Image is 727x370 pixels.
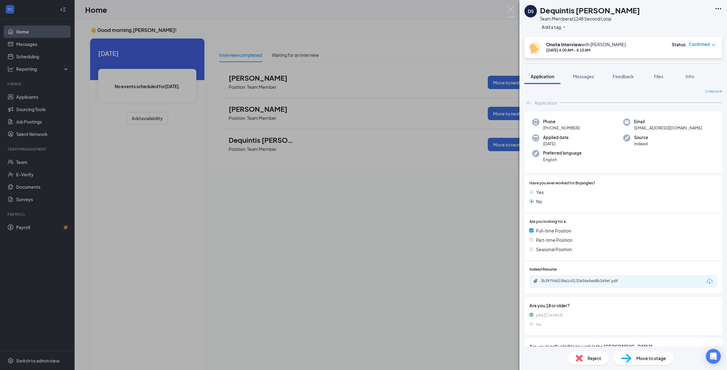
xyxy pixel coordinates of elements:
[536,189,544,196] span: Yes
[533,278,634,284] a: Paperclip3b397fdd158a1c0132e36e5e68b369ef.pdf
[531,74,554,79] span: Application
[636,355,666,362] span: Move to stage
[536,227,571,234] span: Full-time Position
[541,278,628,283] div: 3b397fdd158a1c0132e36e5e68b369ef.pdf
[533,278,538,283] svg: Paperclip
[543,141,569,147] span: [DATE]
[540,5,640,16] h1: Dequintis [PERSON_NAME]
[543,119,580,125] span: Phone
[540,16,640,22] div: Team Member at 1248 Second Loop
[536,237,573,243] span: Part-time Position
[529,267,557,273] span: Indeed Resume
[536,311,563,318] span: yes (Correct)
[634,119,702,125] span: Email
[711,43,716,47] span: down
[706,349,721,364] div: Open Intercom Messenger
[536,198,542,205] span: No
[529,219,567,225] span: Are you looking for a:
[654,74,663,79] span: Files
[528,8,534,14] div: DS
[634,125,702,131] span: [EMAIL_ADDRESS][DOMAIN_NAME]
[540,24,568,30] button: PlusAdd a tag
[546,47,626,53] div: [DATE] 4:00 AM - 4:15 AM
[689,41,710,47] span: Confirmed
[573,74,594,79] span: Messages
[543,156,582,163] span: English
[536,246,572,253] span: Seasonal Position
[546,42,581,47] b: Onsite Interview
[529,180,595,186] span: Have you ever worked for Bojangles?
[705,89,722,94] span: Collapse all
[543,134,569,141] span: Applied date
[588,355,601,362] span: Reject
[536,321,541,327] span: no
[613,74,634,79] span: Feedback
[524,99,532,106] svg: ChevronUp
[715,5,722,12] svg: Ellipses
[672,41,687,47] div: Status :
[534,100,557,106] div: Application
[686,74,694,79] span: Info
[543,125,580,131] span: [PHONE_NUMBER]
[634,141,648,147] span: Indeed
[543,150,582,156] span: Preferred language
[529,343,717,350] span: Are you legally eligible to work in the [GEOGRAPHIC_DATA]?
[706,278,713,285] svg: Download
[529,302,717,309] span: Are you 18 or older?
[562,25,566,29] svg: Plus
[634,134,648,141] span: Source
[546,41,626,47] div: with [PERSON_NAME]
